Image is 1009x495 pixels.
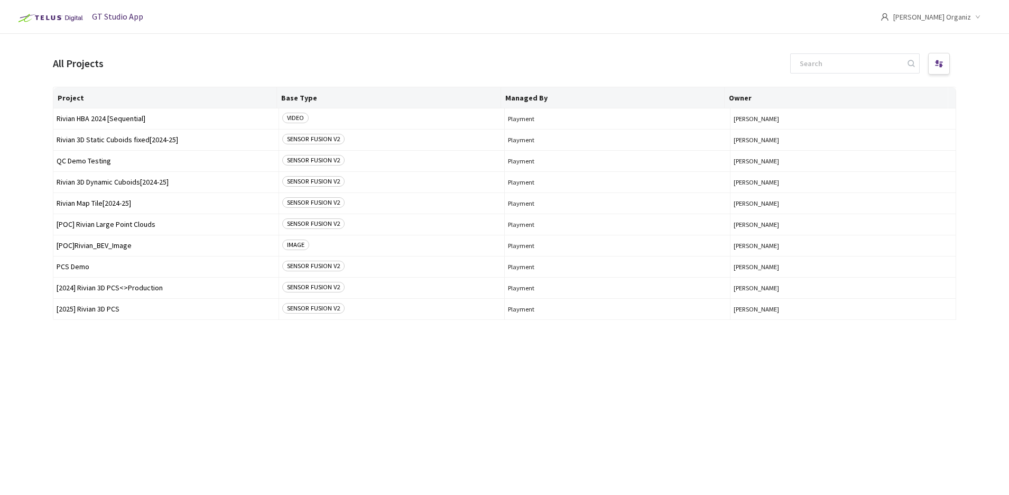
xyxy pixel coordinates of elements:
[57,136,275,144] span: Rivian 3D Static Cuboids fixed[2024-25]
[508,242,727,250] span: Playment
[277,87,501,108] th: Base Type
[734,157,952,165] button: [PERSON_NAME]
[57,221,275,228] span: [POC] Rivian Large Point Clouds
[57,178,275,186] span: Rivian 3D Dynamic Cuboids[2024-25]
[13,10,86,26] img: Telus
[508,284,727,292] span: Playment
[508,199,727,207] span: Playment
[734,178,952,186] button: [PERSON_NAME]
[734,199,952,207] button: [PERSON_NAME]
[734,115,952,123] button: [PERSON_NAME]
[734,305,952,313] button: [PERSON_NAME]
[282,176,345,187] span: SENSOR FUSION V2
[53,87,277,108] th: Project
[282,134,345,144] span: SENSOR FUSION V2
[734,136,952,144] button: [PERSON_NAME]
[57,157,275,165] span: QC Demo Testing
[881,13,889,21] span: user
[508,136,727,144] span: Playment
[501,87,725,108] th: Managed By
[734,284,952,292] button: [PERSON_NAME]
[57,199,275,207] span: Rivian Map Tile[2024-25]
[282,155,345,166] span: SENSOR FUSION V2
[508,178,727,186] span: Playment
[793,54,906,73] input: Search
[57,284,275,292] span: [2024] Rivian 3D PCS<>Production
[92,11,143,22] span: GT Studio App
[282,261,345,271] span: SENSOR FUSION V2
[734,242,952,250] button: [PERSON_NAME]
[734,221,952,228] button: [PERSON_NAME]
[282,218,345,229] span: SENSOR FUSION V2
[282,303,345,314] span: SENSOR FUSION V2
[725,87,948,108] th: Owner
[508,305,727,313] span: Playment
[508,263,727,271] span: Playment
[282,197,345,208] span: SENSOR FUSION V2
[282,240,309,250] span: IMAGE
[57,242,275,250] span: [POC]Rivian_BEV_Image
[57,263,275,271] span: PCS Demo
[57,305,275,313] span: [2025] Rivian 3D PCS
[57,115,275,123] span: Rivian HBA 2024 [Sequential]
[975,14,980,20] span: down
[508,221,727,228] span: Playment
[734,263,952,271] button: [PERSON_NAME]
[282,113,309,123] span: VIDEO
[508,115,727,123] span: Playment
[508,157,727,165] span: Playment
[282,282,345,292] span: SENSOR FUSION V2
[53,55,104,71] div: All Projects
